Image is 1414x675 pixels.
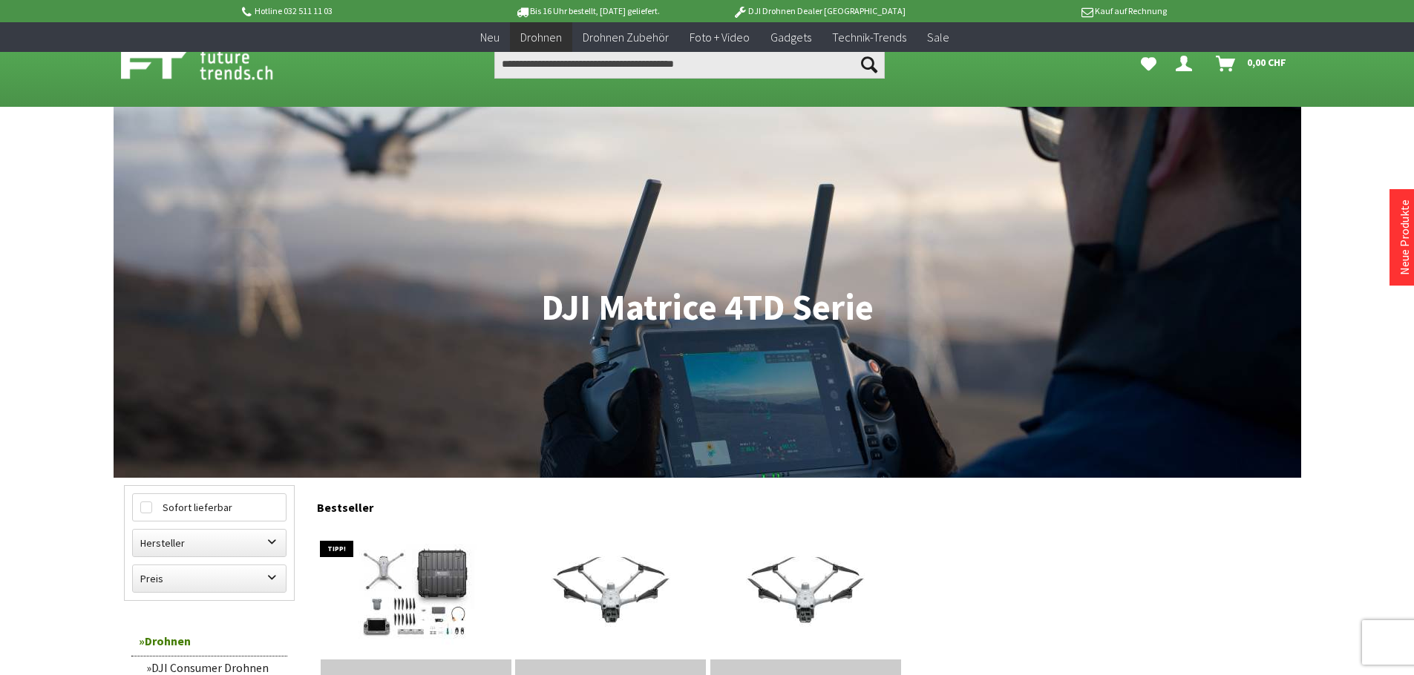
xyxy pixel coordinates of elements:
span: Neu [480,30,500,45]
label: Preis [133,565,286,592]
a: Dein Konto [1170,49,1204,79]
a: Drohnen [131,626,287,656]
h1: DJI Matrice 4TD Serie [124,289,1291,326]
a: Drohnen [510,22,572,53]
span: Drohnen [520,30,562,45]
span: Foto + Video [690,30,750,45]
a: Sale [917,22,960,53]
a: Neu [470,22,510,53]
label: Sofort lieferbar [133,494,286,521]
img: Matrice 4TD für das Dock 3 [716,526,894,659]
a: Drohnen Zubehör [572,22,679,53]
a: Technik-Trends [822,22,917,53]
a: Gadgets [760,22,822,53]
p: Bis 16 Uhr bestellt, [DATE] geliefert. [471,2,703,20]
p: DJI Drohnen Dealer [GEOGRAPHIC_DATA] [703,2,935,20]
img: Shop Futuretrends - zur Startseite wechseln [121,46,306,83]
a: Warenkorb [1210,49,1294,79]
a: Neue Produkte [1397,200,1412,275]
a: Meine Favoriten [1133,49,1164,79]
span: Gadgets [770,30,811,45]
span: Sale [927,30,949,45]
a: Foto + Video [679,22,760,53]
p: Hotline 032 511 11 03 [240,2,471,20]
button: Suchen [854,49,885,79]
input: Produkt, Marke, Kategorie, EAN, Artikelnummer… [494,49,885,79]
span: Technik-Trends [832,30,906,45]
div: Bestseller [317,485,1291,522]
p: Kauf auf Rechnung [935,2,1167,20]
span: 0,00 CHF [1247,50,1286,74]
label: Hersteller [133,530,286,556]
img: Matrice 4D für das Dock 3 [522,526,700,659]
img: DJI Matrice 4TD Standalone Set (inkl. 12 M DJI Care Enterprise Plus) [323,526,508,659]
span: Drohnen Zubehör [583,30,669,45]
